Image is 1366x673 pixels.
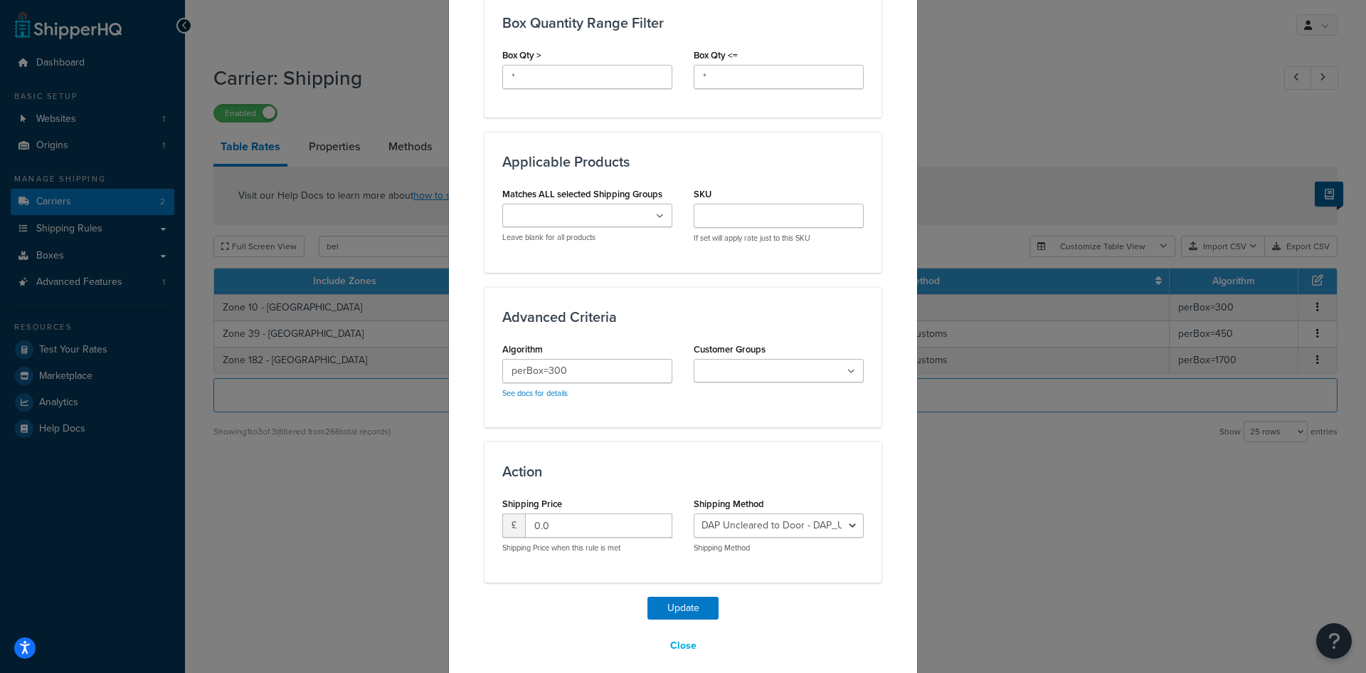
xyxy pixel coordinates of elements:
h3: Applicable Products [502,154,864,169]
label: Algorithm [502,344,543,355]
p: Leave blank for all products [502,232,672,243]
a: See docs for details [502,387,568,399]
label: Matches ALL selected Shipping Groups [502,189,662,199]
p: If set will apply rate just to this SKU [694,233,864,244]
p: Shipping Method [694,543,864,553]
span: £ [502,513,525,538]
label: Box Qty <= [694,50,738,61]
label: Shipping Method [694,499,764,509]
h3: Box Quantity Range Filter [502,15,864,31]
p: Shipping Price when this rule is met [502,543,672,553]
h3: Action [502,464,864,479]
label: Customer Groups [694,344,766,355]
label: SKU [694,189,711,199]
button: Update [647,597,719,620]
label: Box Qty > [502,50,541,61]
label: Shipping Price [502,499,562,509]
button: Close [661,634,706,658]
h3: Advanced Criteria [502,309,864,325]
